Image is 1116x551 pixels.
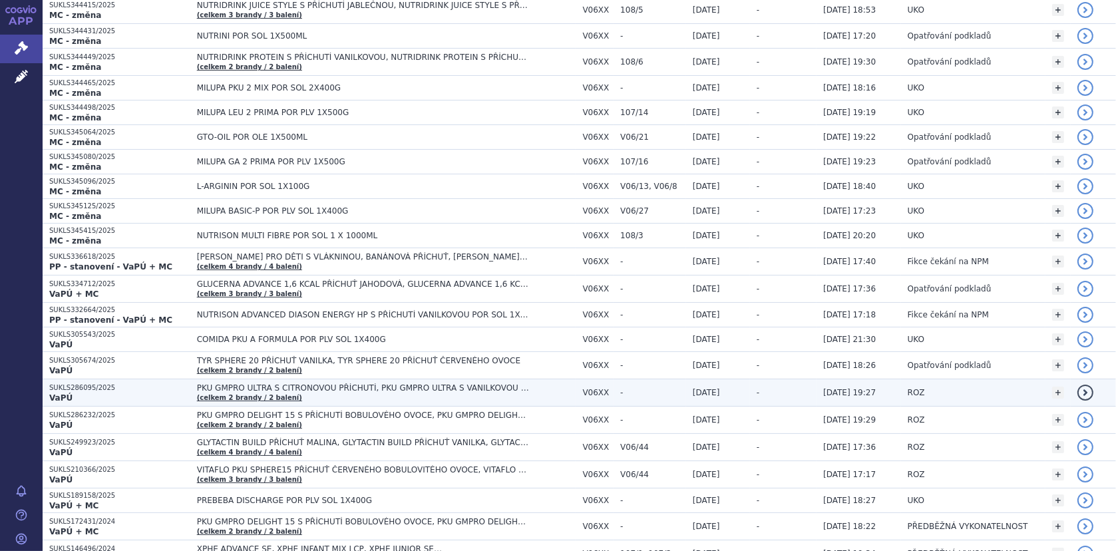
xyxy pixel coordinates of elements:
[757,284,759,293] span: -
[757,257,759,266] span: -
[823,415,876,425] span: [DATE] 19:29
[693,496,720,505] span: [DATE]
[823,31,876,41] span: [DATE] 17:20
[823,284,876,293] span: [DATE] 17:36
[49,37,101,46] strong: MC - změna
[49,63,101,72] strong: MC - změna
[757,335,759,344] span: -
[693,31,720,41] span: [DATE]
[757,206,759,216] span: -
[693,335,720,344] span: [DATE]
[49,252,190,262] p: SUKLS336618/2025
[49,202,190,211] p: SUKLS345125/2025
[582,388,614,397] span: V06XX
[693,284,720,293] span: [DATE]
[49,330,190,339] p: SUKLS305543/2025
[1052,309,1064,321] a: +
[823,443,876,452] span: [DATE] 17:36
[1052,520,1064,532] a: +
[1052,180,1064,192] a: +
[908,231,924,240] span: UKO
[197,11,302,19] a: (celkem 3 brandy / 3 balení)
[1077,357,1093,373] a: detail
[620,83,686,92] span: -
[1077,331,1093,347] a: detail
[620,5,686,15] span: 108/5
[693,182,720,191] span: [DATE]
[823,83,876,92] span: [DATE] 18:16
[582,132,614,142] span: V06XX
[197,290,302,297] a: (celkem 3 brandy / 3 balení)
[823,5,876,15] span: [DATE] 18:53
[823,361,876,370] span: [DATE] 18:26
[1052,333,1064,345] a: +
[757,157,759,166] span: -
[693,57,720,67] span: [DATE]
[908,496,924,505] span: UKO
[1052,359,1064,371] a: +
[582,31,614,41] span: V06XX
[49,305,190,315] p: SUKLS332664/2025
[823,335,876,344] span: [DATE] 21:30
[582,157,614,166] span: V06XX
[582,443,614,452] span: V06XX
[49,356,190,365] p: SUKLS305674/2025
[823,157,876,166] span: [DATE] 19:23
[49,152,190,162] p: SUKLS345080/2025
[197,310,530,319] span: NUTRISON ADVANCED DIASON ENERGY HP S PŘÍCHUTÍ VANILKOVOU POR SOL 1X1000ML
[823,470,876,479] span: [DATE] 17:17
[197,1,530,10] span: NUTRIDRINK JUICE STYLE S PŘÍCHUTÍ JABLEČNOU, NUTRIDRINK JUICE STYLE S PŘÍCHUTÍ JAHODOVOU, NUTRIDR...
[908,415,925,425] span: ROZ
[693,206,720,216] span: [DATE]
[620,335,686,344] span: -
[1077,228,1093,244] a: detail
[49,27,190,36] p: SUKLS344431/2025
[197,63,302,71] a: (celkem 2 brandy / 2 balení)
[908,335,924,344] span: UKO
[823,132,876,142] span: [DATE] 19:22
[620,496,686,505] span: -
[1052,230,1064,242] a: +
[1052,387,1064,399] a: +
[582,284,614,293] span: V06XX
[582,57,614,67] span: V06XX
[1052,30,1064,42] a: +
[757,5,759,15] span: -
[757,415,759,425] span: -
[1077,307,1093,323] a: detail
[620,182,686,191] span: V06/13, V06/8
[1077,254,1093,270] a: detail
[823,257,876,266] span: [DATE] 17:40
[823,182,876,191] span: [DATE] 18:40
[693,443,720,452] span: [DATE]
[49,465,190,474] p: SUKLS210366/2025
[1077,466,1093,482] a: detail
[620,522,686,531] span: -
[757,522,759,531] span: -
[197,182,530,191] span: L-ARGININ POR SOL 1X100G
[197,394,302,401] a: (celkem 2 brandy / 2 balení)
[1077,492,1093,508] a: detail
[49,366,73,375] strong: VaPÚ
[197,465,530,474] span: VITAFLO PKU SPHERE15 PŘÍCHUŤ ČERVENÉHO BOBULOVITÉHO OVOCE, VITAFLO PKU SPHERE15 VANILKOVÁ PŘÍCHUŤ...
[49,187,101,196] strong: MC - změna
[908,470,925,479] span: ROZ
[582,522,614,531] span: V06XX
[582,361,614,370] span: V06XX
[823,57,876,67] span: [DATE] 19:30
[582,415,614,425] span: V06XX
[693,388,720,397] span: [DATE]
[908,83,924,92] span: UKO
[197,206,530,216] span: MILUPA BASIC-P POR PLV SOL 1X400G
[1052,414,1064,426] a: +
[1077,518,1093,534] a: detail
[582,257,614,266] span: V06XX
[1077,28,1093,44] a: detail
[49,438,190,447] p: SUKLS249923/2025
[49,177,190,186] p: SUKLS345096/2025
[49,340,73,349] strong: VaPÚ
[197,517,530,526] span: PKU GMPRO DELIGHT 15 S PŘÍCHUTÍ BOBULOVÉHO OVOCE, PKU GMPRO DELIGHT 15 S PŘÍCHUTÍ TROPICKÉHO OVOCE
[693,522,720,531] span: [DATE]
[757,57,759,67] span: -
[757,108,759,117] span: -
